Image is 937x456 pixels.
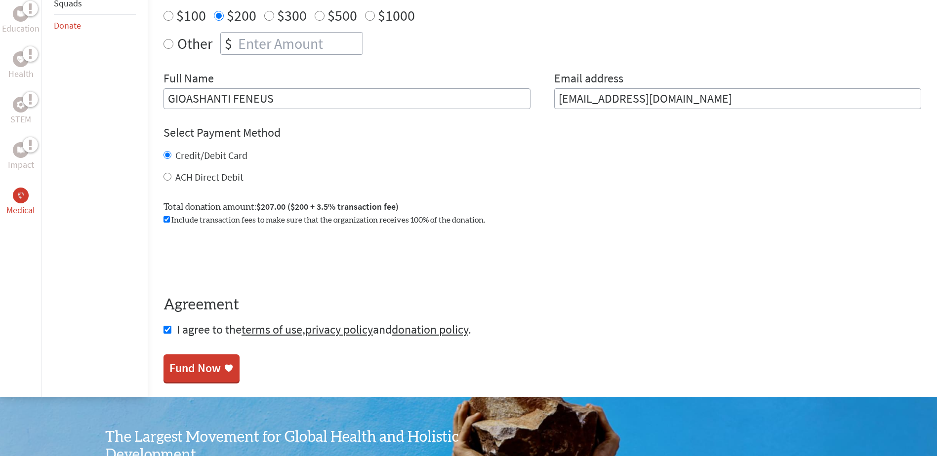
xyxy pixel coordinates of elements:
a: Fund Now [163,354,240,382]
iframe: reCAPTCHA [163,238,314,276]
label: $100 [176,6,206,25]
img: Medical [17,191,25,199]
input: Your Email [554,88,921,109]
img: Impact [17,147,25,153]
a: privacy policy [305,322,373,337]
a: HealthHealth [8,51,34,81]
div: Education [13,6,29,22]
span: $207.00 ($200 + 3.5% transaction fee) [256,201,399,212]
a: ImpactImpact [8,142,34,172]
h4: Agreement [163,296,921,314]
a: Donate [54,20,81,31]
li: Donate [54,15,136,37]
p: Education [2,22,40,36]
img: STEM [17,101,25,109]
label: Full Name [163,71,214,88]
a: EducationEducation [2,6,40,36]
a: terms of use [242,322,302,337]
div: Medical [13,188,29,203]
label: ACH Direct Debit [175,171,244,183]
div: STEM [13,97,29,113]
label: $1000 [378,6,415,25]
a: MedicalMedical [6,188,35,217]
img: Education [17,10,25,17]
label: Total donation amount: [163,200,399,214]
a: STEMSTEM [10,97,31,126]
label: Other [177,32,212,55]
label: $200 [227,6,256,25]
input: Enter Full Name [163,88,530,109]
div: $ [221,33,236,54]
p: Medical [6,203,35,217]
label: $300 [277,6,307,25]
h4: Select Payment Method [163,125,921,141]
input: Enter Amount [236,33,363,54]
p: STEM [10,113,31,126]
p: Health [8,67,34,81]
div: Health [13,51,29,67]
p: Impact [8,158,34,172]
div: Impact [13,142,29,158]
a: donation policy [392,322,468,337]
label: $500 [327,6,357,25]
label: Credit/Debit Card [175,149,247,161]
label: Email address [554,71,623,88]
img: Health [17,56,25,62]
div: Fund Now [169,360,221,376]
span: I agree to the , and . [177,322,471,337]
span: Include transaction fees to make sure that the organization receives 100% of the donation. [171,216,485,224]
